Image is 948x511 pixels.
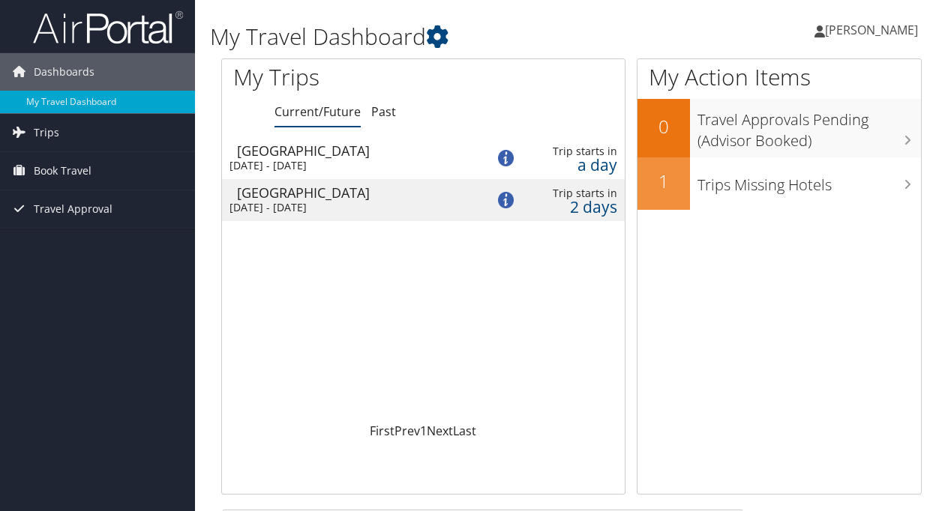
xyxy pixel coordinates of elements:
[637,61,921,93] h1: My Action Items
[697,167,921,196] h3: Trips Missing Hotels
[370,423,394,439] a: First
[233,61,445,93] h1: My Trips
[34,152,91,190] span: Book Travel
[825,22,918,38] span: [PERSON_NAME]
[274,103,361,120] a: Current/Future
[529,200,616,214] div: 2 days
[237,186,471,199] div: [GEOGRAPHIC_DATA]
[33,10,183,45] img: airportal-logo.png
[529,158,616,172] div: a day
[697,102,921,151] h3: Travel Approvals Pending (Advisor Booked)
[210,21,692,52] h1: My Travel Dashboard
[637,169,690,194] h2: 1
[498,192,514,208] img: alert-flat-solid-info.png
[453,423,476,439] a: Last
[34,53,94,91] span: Dashboards
[427,423,453,439] a: Next
[814,7,933,52] a: [PERSON_NAME]
[229,201,463,214] div: [DATE] - [DATE]
[237,144,471,157] div: [GEOGRAPHIC_DATA]
[637,157,921,210] a: 1Trips Missing Hotels
[529,145,616,158] div: Trip starts in
[394,423,420,439] a: Prev
[498,150,514,166] img: alert-flat-solid-info.png
[371,103,396,120] a: Past
[34,114,59,151] span: Trips
[637,99,921,157] a: 0Travel Approvals Pending (Advisor Booked)
[229,159,463,172] div: [DATE] - [DATE]
[34,190,112,228] span: Travel Approval
[420,423,427,439] a: 1
[637,114,690,139] h2: 0
[529,187,616,200] div: Trip starts in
